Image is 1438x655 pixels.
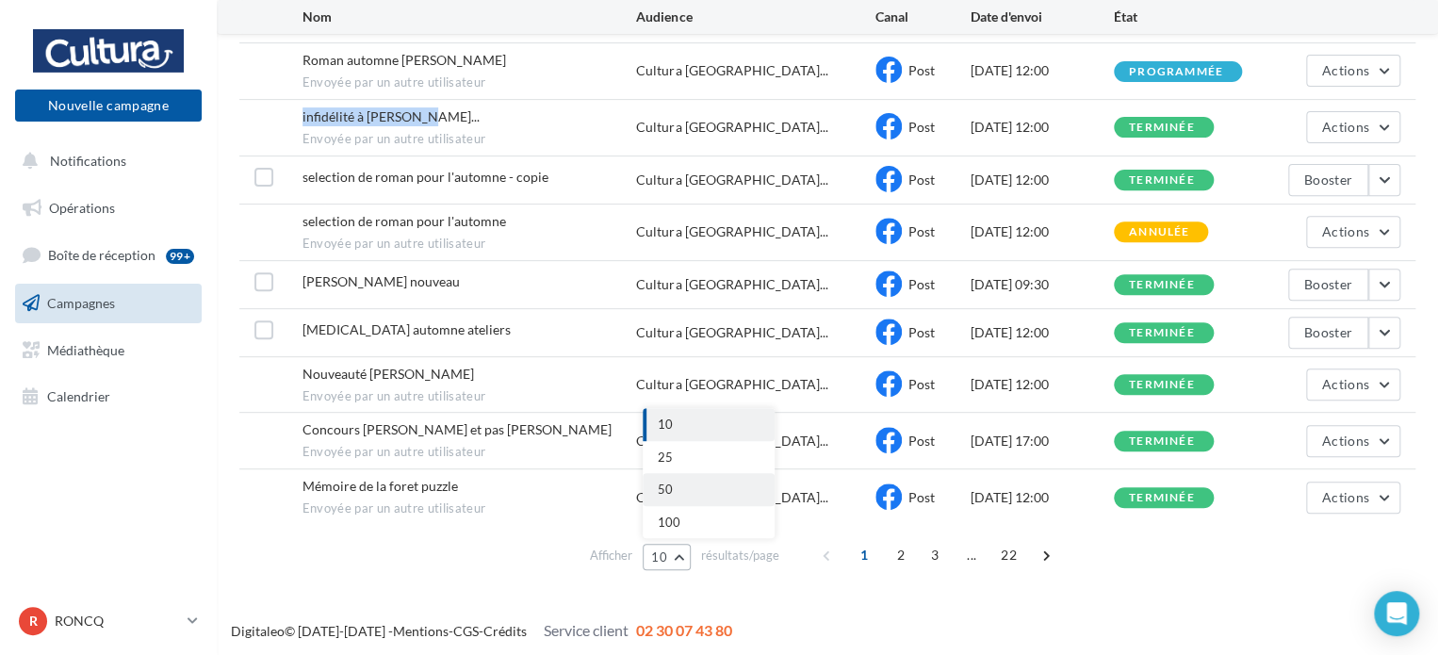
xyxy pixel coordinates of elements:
[302,421,612,437] span: Concours Zaho et pas Zazie
[393,623,449,639] a: Mentions
[590,547,632,565] span: Afficher
[302,321,511,337] span: pce automne ateliers
[658,450,673,465] span: 25
[55,612,180,630] p: RONCQ
[971,275,1114,294] div: [DATE] 09:30
[643,473,775,506] button: 50
[908,324,935,340] span: Post
[908,433,935,449] span: Post
[1306,482,1400,514] button: Actions
[11,235,205,275] a: Boîte de réception99+
[636,275,827,294] span: Cultura [GEOGRAPHIC_DATA]...
[1322,433,1369,449] span: Actions
[1129,226,1189,238] div: annulée
[302,273,460,289] span: freida mcfadden nouveau
[11,377,205,417] a: Calendrier
[1322,223,1369,239] span: Actions
[1306,425,1400,457] button: Actions
[15,603,202,639] a: R RONCQ
[971,118,1114,137] div: [DATE] 12:00
[1114,8,1257,26] div: État
[908,119,935,135] span: Post
[1129,66,1223,78] div: programmée
[643,408,775,441] button: 10
[1129,174,1195,187] div: terminée
[49,200,115,216] span: Opérations
[1129,435,1195,448] div: terminée
[302,236,637,253] span: Envoyée par un autre utilisateur
[302,74,637,91] span: Envoyée par un autre utilisateur
[544,621,629,639] span: Service client
[908,376,935,392] span: Post
[920,540,950,570] span: 3
[651,549,667,565] span: 10
[643,506,775,539] button: 100
[636,323,827,342] span: Cultura [GEOGRAPHIC_DATA]...
[166,249,194,264] div: 99+
[636,118,827,137] span: Cultura [GEOGRAPHIC_DATA]...
[956,540,987,570] span: ...
[302,131,637,148] span: Envoyée par un autre utilisateur
[636,375,827,394] span: Cultura [GEOGRAPHIC_DATA]...
[1322,376,1369,392] span: Actions
[11,141,198,181] button: Notifications
[971,432,1114,450] div: [DATE] 17:00
[302,108,480,124] span: infidélité à mylene...
[302,169,548,185] span: selection de roman pour l'automne - copie
[1288,317,1368,349] button: Booster
[302,52,506,68] span: Roman automne pauline
[658,482,673,497] span: 50
[1322,62,1369,78] span: Actions
[636,621,732,639] span: 02 30 07 43 80
[11,331,205,370] a: Médiathèque
[1322,489,1369,505] span: Actions
[971,8,1114,26] div: Date d'envoi
[302,500,637,517] span: Envoyée par un autre utilisateur
[636,8,874,26] div: Audience
[636,488,827,507] span: Cultura [GEOGRAPHIC_DATA]...
[643,544,691,570] button: 10
[1306,216,1400,248] button: Actions
[636,61,827,80] span: Cultura [GEOGRAPHIC_DATA]...
[1374,591,1419,636] div: Open Intercom Messenger
[908,172,935,188] span: Post
[47,341,124,357] span: Médiathèque
[971,488,1114,507] div: [DATE] 12:00
[11,188,205,228] a: Opérations
[636,171,827,189] span: Cultura [GEOGRAPHIC_DATA]...
[636,222,827,241] span: Cultura [GEOGRAPHIC_DATA]...
[658,417,673,432] span: 10
[971,375,1114,394] div: [DATE] 12:00
[483,623,527,639] a: Crédits
[1129,379,1195,391] div: terminée
[908,223,935,239] span: Post
[1288,269,1368,301] button: Booster
[643,441,775,474] button: 25
[47,295,115,311] span: Campagnes
[971,171,1114,189] div: [DATE] 12:00
[231,623,285,639] a: Digitaleo
[11,284,205,323] a: Campagnes
[875,8,971,26] div: Canal
[1129,122,1195,134] div: terminée
[1129,279,1195,291] div: terminée
[1129,327,1195,339] div: terminée
[1322,119,1369,135] span: Actions
[302,8,637,26] div: Nom
[302,444,637,461] span: Envoyée par un autre utilisateur
[453,623,479,639] a: CGS
[886,540,916,570] span: 2
[1306,368,1400,401] button: Actions
[1306,55,1400,87] button: Actions
[971,61,1114,80] div: [DATE] 12:00
[302,478,458,494] span: Mémoire de la foret puzzle
[29,612,38,630] span: R
[50,153,126,169] span: Notifications
[908,489,935,505] span: Post
[971,323,1114,342] div: [DATE] 12:00
[302,366,474,382] span: Nouveauté Maud Ankaoua
[658,515,680,530] span: 100
[302,213,506,229] span: selection de roman pour l'automne
[47,388,110,404] span: Calendrier
[971,222,1114,241] div: [DATE] 12:00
